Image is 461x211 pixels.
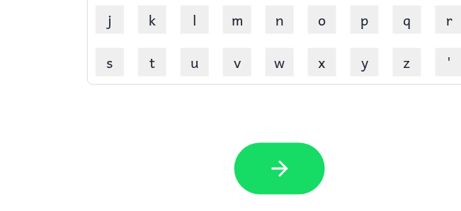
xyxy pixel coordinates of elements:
button: k [138,6,166,34]
button: x [308,48,336,76]
button: m [223,6,251,34]
button: j [96,6,124,34]
button: v [223,48,251,76]
button: y [351,48,379,76]
button: l [181,6,209,34]
button: o [308,6,336,34]
button: t [138,48,166,76]
button: p [351,6,379,34]
button: q [393,6,421,34]
button: z [393,48,421,76]
button: u [181,48,209,76]
button: s [96,48,124,76]
button: w [266,48,294,76]
button: n [266,6,294,34]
